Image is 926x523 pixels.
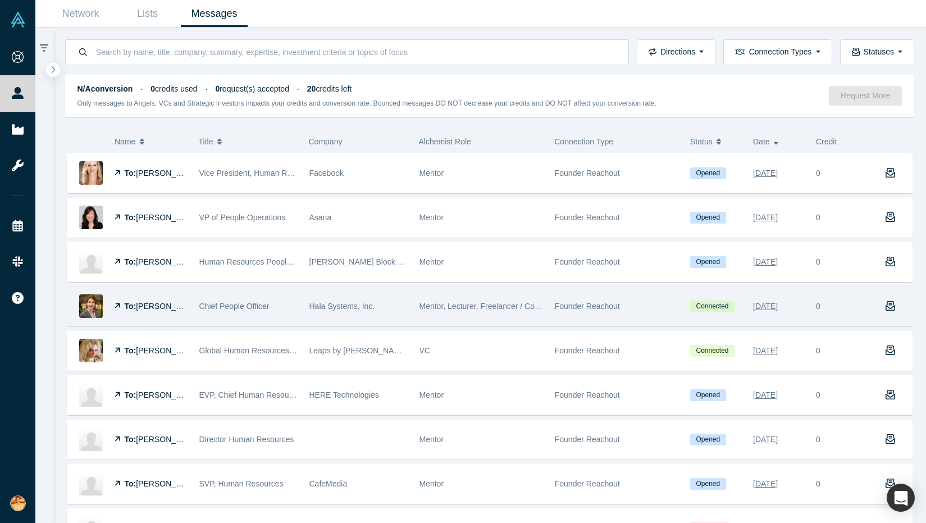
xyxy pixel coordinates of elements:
[199,346,352,355] span: Global Human Resources Business Partner
[136,390,200,399] span: [PERSON_NAME]
[125,390,136,399] strong: To:
[753,208,778,228] div: [DATE]
[150,84,155,93] strong: 0
[555,346,620,355] span: Founder Reachout
[136,213,200,222] span: [PERSON_NAME]
[309,169,344,178] span: Facebook
[816,345,820,357] div: 0
[79,294,103,318] img: Lamya Alaoui's Profile Image
[690,434,726,445] span: Opened
[309,137,343,146] span: Company
[199,479,284,488] span: SVP, Human Resources
[419,435,444,444] span: Mentor
[114,1,181,27] a: Lists
[125,435,136,444] strong: To:
[79,250,103,274] img: Kate Karre's Profile Image
[79,383,103,407] img: Kelley Steven-Waiss's Profile Image
[419,346,430,355] span: VC
[753,385,778,405] div: [DATE]
[199,169,320,178] span: Vice President, Human Resources
[753,341,778,361] div: [DATE]
[307,84,352,93] span: credits left
[199,390,329,399] span: EVP, Chief Human Resources Officer
[95,39,617,65] input: Search by name, title, company, summary, expertise, investment criteria or topics of focus
[215,84,289,93] span: request(s) accepted
[297,84,299,93] span: ·
[307,84,316,93] strong: 20
[816,478,820,490] div: 0
[136,435,200,444] span: [PERSON_NAME]
[840,39,914,65] button: Statuses
[309,479,348,488] span: CafeMedia
[136,346,200,355] span: [PERSON_NAME]
[79,428,103,451] img: Samerah Campbell's Profile Image
[309,257,455,266] span: [PERSON_NAME] Block & Company, Inc.
[136,302,200,311] span: [PERSON_NAME]
[690,212,726,224] span: Opened
[150,84,197,93] span: credits used
[199,130,297,153] button: Title
[125,302,136,311] strong: To:
[723,39,832,65] button: Connection Types
[199,213,286,222] span: VP of People Operations
[125,257,136,266] strong: To:
[419,257,444,266] span: Mentor
[115,130,135,153] span: Name
[690,301,735,312] span: Connected
[140,84,143,93] span: ·
[555,169,620,178] span: Founder Reachout
[199,302,270,311] span: Chief People Officer
[309,390,379,399] span: HERE Technologies
[79,472,103,495] img: Kim Crain's Profile Image
[690,478,726,490] span: Opened
[136,257,200,266] span: [PERSON_NAME]
[419,302,562,311] span: Mentor, Lecturer, Freelancer / Consultant
[555,435,620,444] span: Founder Reachout
[753,163,778,183] div: [DATE]
[419,390,444,399] span: Mentor
[79,206,103,229] img: Anne Raimondi's Profile Image
[10,12,26,28] img: Alchemist Vault Logo
[206,84,208,93] span: ·
[690,389,726,401] span: Opened
[753,130,804,153] button: Date
[690,167,726,179] span: Opened
[816,167,820,179] div: 0
[816,434,820,445] div: 0
[125,479,136,488] strong: To:
[136,479,200,488] span: [PERSON_NAME]
[816,137,837,146] span: Credit
[753,474,778,494] div: [DATE]
[215,84,220,93] strong: 0
[181,1,248,27] a: Messages
[690,130,741,153] button: Status
[816,389,820,401] div: 0
[419,213,444,222] span: Mentor
[79,161,103,185] img: Janelle Gale's Profile Image
[690,345,735,357] span: Connected
[555,257,620,266] span: Founder Reachout
[690,256,726,268] span: Opened
[555,302,620,311] span: Founder Reachout
[10,495,26,511] img: Sumina Koiso's Account
[753,252,778,272] div: [DATE]
[125,169,136,178] strong: To:
[309,213,332,222] span: Asana
[199,435,294,444] span: Director Human Resources
[753,297,778,316] div: [DATE]
[555,390,620,399] span: Founder Reachout
[637,39,715,65] button: Directions
[419,169,444,178] span: Mentor
[77,99,657,107] small: Only messages to Angels, VCs and Strategic Investors impacts your credits and conversion rate. Bo...
[47,1,114,27] a: Network
[309,346,408,355] span: Leaps by [PERSON_NAME]
[419,479,444,488] span: Mentor
[555,479,620,488] span: Founder Reachout
[816,256,820,268] div: 0
[309,302,375,311] span: Hala Systems, Inc.
[136,169,200,178] span: [PERSON_NAME]
[77,84,133,93] strong: N/A conversion
[690,130,713,153] span: Status
[79,339,103,362] img: Ruzha Draganova's Profile Image
[115,130,187,153] button: Name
